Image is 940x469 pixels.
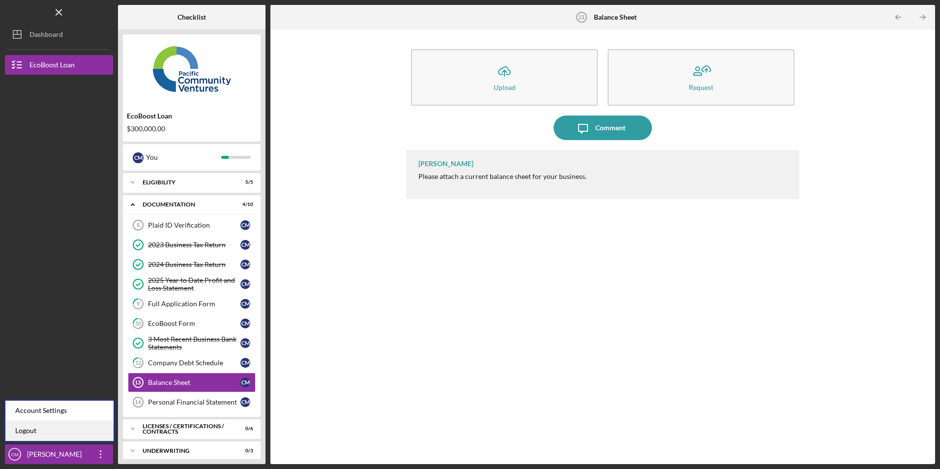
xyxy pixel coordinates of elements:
[240,240,250,250] div: C M
[240,378,250,387] div: C M
[235,202,253,207] div: 4 / 10
[148,398,240,406] div: Personal Financial Statement
[128,373,256,392] a: 13Balance SheetCM
[235,448,253,454] div: 0 / 3
[143,423,229,435] div: Licenses / Certifications / Contracts
[146,149,221,166] div: You
[240,338,250,348] div: C M
[148,320,240,327] div: EcoBoost Form
[5,401,114,421] div: Account Settings
[128,274,256,294] a: 2025 Year to Date Profit and Loss StatementCM
[240,397,250,407] div: C M
[578,14,584,20] tspan: 13
[135,399,141,405] tspan: 14
[135,321,142,327] tspan: 10
[418,173,587,180] div: Please attach a current balance sheet for your business.
[143,448,229,454] div: Underwriting
[240,299,250,309] div: C M
[411,49,598,106] button: Upload
[128,235,256,255] a: 2023 Business Tax ReturnCM
[418,160,473,168] div: [PERSON_NAME]
[240,358,250,368] div: C M
[128,294,256,314] a: 9Full Application FormCM
[5,421,114,441] a: Logout
[240,260,250,269] div: C M
[240,279,250,289] div: C M
[137,301,140,307] tspan: 9
[240,319,250,328] div: C M
[135,360,141,366] tspan: 12
[554,116,652,140] button: Comment
[11,452,19,457] text: CM
[148,221,240,229] div: Plaid ID Verification
[135,380,141,385] tspan: 13
[148,359,240,367] div: Company Debt Schedule
[143,179,229,185] div: Eligibility
[133,152,144,163] div: C M
[128,353,256,373] a: 12Company Debt ScheduleCM
[235,426,253,432] div: 0 / 6
[148,241,240,249] div: 2023 Business Tax Return
[143,202,229,207] div: Documentation
[128,392,256,412] a: 14Personal Financial StatementCM
[148,335,240,351] div: 3 Most Recent Business Bank Statements
[128,215,256,235] a: 5Plaid ID VerificationCM
[148,276,240,292] div: 2025 Year to Date Profit and Loss Statement
[137,222,140,228] tspan: 5
[5,444,113,464] button: CM[PERSON_NAME]
[128,314,256,333] a: 10EcoBoost FormCM
[595,116,625,140] div: Comment
[5,55,113,75] button: EcoBoost Loan
[148,300,240,308] div: Full Application Form
[494,84,516,91] div: Upload
[689,84,713,91] div: Request
[127,125,257,133] div: $300,000.00
[608,49,794,106] button: Request
[148,379,240,386] div: Balance Sheet
[29,55,75,77] div: EcoBoost Loan
[127,112,257,120] div: EcoBoost Loan
[128,255,256,274] a: 2024 Business Tax ReturnCM
[177,13,206,21] b: Checklist
[148,261,240,268] div: 2024 Business Tax Return
[25,444,88,467] div: [PERSON_NAME]
[235,179,253,185] div: 5 / 5
[240,220,250,230] div: C M
[5,25,113,44] button: Dashboard
[123,39,261,98] img: Product logo
[29,25,63,47] div: Dashboard
[594,13,637,21] b: Balance Sheet
[128,333,256,353] a: 3 Most Recent Business Bank StatementsCM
